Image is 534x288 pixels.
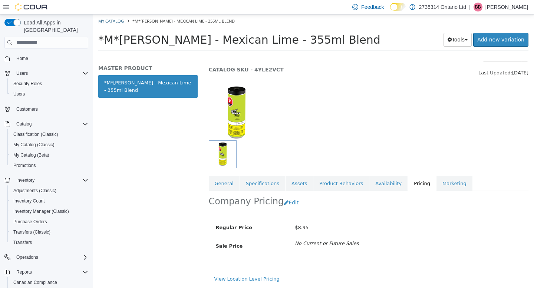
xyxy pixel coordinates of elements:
span: Catalog [13,120,88,128]
h5: CATALOG SKU - 4YLE2VCT [116,52,353,58]
a: Security Roles [10,79,45,88]
button: Promotions [7,160,91,171]
button: Home [1,53,91,64]
button: Security Roles [7,78,91,89]
button: Catalog [1,119,91,129]
a: Customers [13,105,41,114]
span: Catalog [16,121,32,127]
span: Classification (Classic) [10,130,88,139]
span: Users [10,90,88,98]
span: Transfers (Classic) [10,228,88,237]
span: Reports [13,268,88,277]
a: Purchase Orders [10,217,50,226]
span: Transfers [10,238,88,247]
button: Inventory Count [7,196,91,206]
button: Customers [1,104,91,114]
button: Catalog [13,120,34,128]
span: My Catalog (Classic) [10,140,88,149]
button: Transfers [7,237,91,248]
a: Users [10,90,28,98]
h2: Company Pricing [116,181,191,193]
i: No Current or Future Sales [202,226,266,232]
button: My Catalog (Beta) [7,150,91,160]
img: Cova [15,3,48,11]
button: Transfers (Classic) [7,227,91,237]
span: Inventory Manager (Classic) [10,207,88,216]
span: Users [13,69,88,78]
span: Canadian Compliance [13,279,57,285]
button: My Catalog (Classic) [7,140,91,150]
a: Canadian Compliance [10,278,60,287]
span: Inventory Manager (Classic) [13,208,69,214]
button: Edit [191,181,210,195]
button: Users [13,69,31,78]
a: View Location Level Pricing [122,262,187,267]
button: Reports [13,268,35,277]
a: *M*[PERSON_NAME] - Mexican Lime - 355ml Blend [6,61,105,83]
button: Users [7,89,91,99]
span: Load All Apps in [GEOGRAPHIC_DATA] [21,19,88,34]
a: My Catalog (Classic) [10,140,57,149]
span: Security Roles [10,79,88,88]
span: My Catalog (Beta) [10,151,88,160]
div: Brodie Baker [474,3,482,11]
span: Transfers (Classic) [13,229,50,235]
span: *M*[PERSON_NAME] - Mexican Lime - 355ml Blend [6,19,288,32]
span: Transfers [13,240,32,245]
a: Specifications [147,161,192,177]
button: Canadian Compliance [7,277,91,288]
a: Transfers (Classic) [10,228,53,237]
span: Customers [16,106,38,112]
span: Sale Price [123,229,150,234]
button: Users [1,68,91,78]
button: Adjustments (Classic) [7,185,91,196]
span: Purchase Orders [10,217,88,226]
span: Inventory Count [13,198,45,204]
a: Product Behaviors [221,161,276,177]
span: My Catalog (Classic) [13,142,55,148]
span: Operations [13,253,88,262]
button: Classification (Classic) [7,129,91,140]
button: Tools [351,19,379,32]
a: Promotions [10,161,39,170]
span: My Catalog (Beta) [13,152,49,158]
a: Availability [277,161,315,177]
p: [PERSON_NAME] [485,3,528,11]
span: Operations [16,254,38,260]
span: $8.95 [202,210,216,216]
span: Customers [13,104,88,114]
a: Home [13,54,31,63]
span: Canadian Compliance [10,278,88,287]
span: BB [475,3,481,11]
a: My Catalog [6,4,31,9]
span: Last Updated: [386,56,419,61]
span: Promotions [10,161,88,170]
a: Transfers [10,238,35,247]
span: Home [16,56,28,61]
a: Inventory Count [10,197,48,205]
span: Inventory Count [10,197,88,205]
button: Operations [1,252,91,262]
a: Classification (Classic) [10,130,61,139]
a: Add new variation [380,19,436,32]
span: Reports [16,269,32,275]
button: Purchase Orders [7,217,91,227]
span: Regular Price [123,210,159,216]
span: Users [16,70,28,76]
span: Adjustments (Classic) [10,186,88,195]
span: Purchase Orders [13,219,47,225]
span: Inventory [16,177,34,183]
button: Operations [13,253,41,262]
p: 2735314 Ontario Ltd [419,3,467,11]
a: Inventory Manager (Classic) [10,207,72,216]
h5: MASTER PRODUCT [6,50,105,57]
p: | [469,3,471,11]
a: Adjustments (Classic) [10,186,59,195]
span: Home [13,54,88,63]
a: Pricing [315,161,343,177]
button: Inventory [1,175,91,185]
img: 150 [116,70,172,126]
span: [DATE] [419,56,436,61]
span: *M*[PERSON_NAME] - Mexican Lime - 355ml Blend [40,4,142,9]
